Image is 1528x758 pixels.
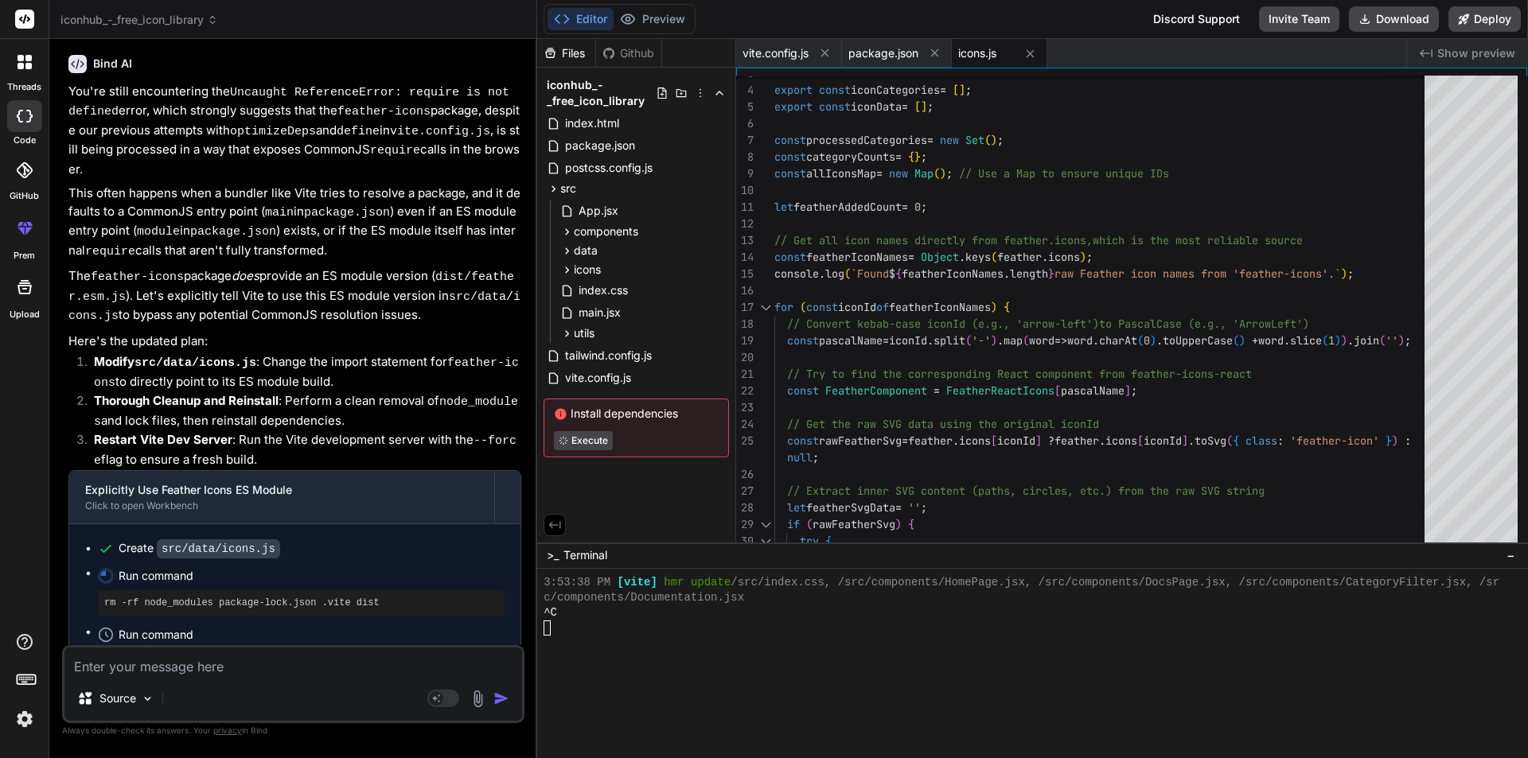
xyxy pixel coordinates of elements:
[1105,484,1265,498] span: ) from the raw SVG string
[787,367,1105,381] span: // Try to find the corresponding React component f
[1144,433,1182,448] span: iconId
[547,77,656,109] span: iconhub_-_free_icon_library
[94,434,516,468] code: --force
[1023,333,1029,348] span: (
[1156,333,1163,348] span: .
[806,500,895,515] span: featherSvgData
[774,150,806,164] span: const
[736,316,754,332] div: 18
[69,471,494,523] button: Explicitly Use Feather Icons ES ModuleClick to open Workbench
[11,706,38,733] img: settings
[563,368,633,387] span: vite.config.js
[1347,333,1354,348] span: .
[1290,333,1322,348] span: slice
[959,433,991,448] span: icons
[946,166,953,181] span: ;
[68,270,514,304] code: dist/feather.esm.js
[736,99,754,115] div: 5
[81,392,521,431] li: : Perform a clean removal of and lock files, then reinstall dependencies.
[190,225,276,239] code: package.json
[1054,383,1061,398] span: [
[819,333,883,348] span: pascalName
[1386,433,1392,448] span: }
[1392,433,1398,448] span: )
[1349,6,1439,32] button: Download
[85,482,478,498] div: Explicitly Use Feather Icons ES Module
[787,500,806,515] span: let
[618,575,657,590] span: [vite]
[1354,333,1379,348] span: join
[563,158,654,177] span: postcss.config.js
[1048,266,1054,281] span: }
[547,547,559,563] span: >_
[736,282,754,299] div: 16
[390,125,490,138] code: vite.config.js
[1099,333,1137,348] span: charAt
[736,182,754,199] div: 10
[1004,300,1010,314] span: {
[577,303,622,322] span: main.jsx
[908,500,921,515] span: ''
[230,125,316,138] code: optimizeDeps
[819,266,825,281] span: .
[596,45,661,61] div: Github
[736,500,754,516] div: 28
[965,250,991,264] span: keys
[921,200,927,214] span: ;
[991,133,997,147] span: )
[81,353,521,392] li: : Change the import statement for to directly point to its ES module build.
[876,300,889,314] span: of
[736,149,754,165] div: 8
[934,383,940,398] span: =
[736,165,754,182] div: 9
[91,270,184,284] code: feather-icons
[141,692,154,706] img: Pick Models
[1233,333,1239,348] span: (
[554,406,719,422] span: Install dependencies
[927,99,934,114] span: ;
[774,83,813,97] span: export
[1035,433,1042,448] span: ]
[940,83,946,97] span: =
[1010,266,1048,281] span: length
[1099,317,1309,331] span: to PascalCase (e.g., 'ArrowLeft')
[851,266,889,281] span: `Found
[787,484,1105,498] span: // Extract inner SVG content (paths, circles, etc.
[577,201,620,220] span: App.jsx
[902,266,1004,281] span: featherIconNames
[736,466,754,483] div: 26
[1099,433,1105,448] span: .
[902,99,908,114] span: =
[544,605,557,620] span: ^C
[99,690,136,706] p: Source
[94,354,256,369] strong: Modify
[574,243,598,258] span: data
[337,125,380,138] code: define
[1379,333,1386,348] span: (
[614,8,692,30] button: Preview
[774,133,806,147] span: const
[921,250,959,264] span: Object
[265,206,294,220] code: main
[806,300,838,314] span: const
[731,575,1499,590] span: /src/index.css, /src/components/HomePage.jsx, /src/components/DocsPage.jsx, /src/components/Categ...
[213,725,242,735] span: privacy
[119,627,505,643] span: Run command
[736,349,754,366] div: 20
[1137,433,1144,448] span: [
[902,200,908,214] span: =
[1029,333,1054,348] span: word
[1105,433,1137,448] span: icons
[895,500,902,515] span: =
[1093,233,1303,247] span: which is the most reliable source
[1258,333,1284,348] span: word
[574,224,638,239] span: components
[895,517,902,531] span: )
[1195,433,1226,448] span: toSvg
[774,166,806,181] span: const
[1437,45,1515,61] span: Show preview
[563,136,637,155] span: package.json
[787,433,819,448] span: const
[787,517,800,531] span: if
[1004,266,1010,281] span: .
